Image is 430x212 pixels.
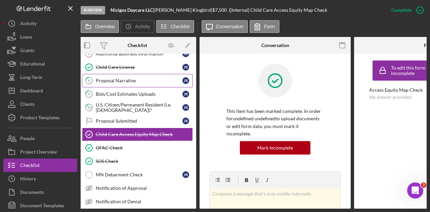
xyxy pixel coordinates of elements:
div: Complete [391,3,412,17]
a: MN Debarment CheckJK [82,168,193,181]
div: Product Templates [20,111,59,126]
button: History [3,172,77,185]
button: Send a message… [115,146,126,157]
div: Conversation [261,43,289,48]
div: Additional Business Information [96,51,182,56]
a: Activity [3,17,77,30]
strong: Archive a Project [28,45,73,50]
tspan: 6 [88,51,90,56]
div: People [20,132,35,147]
div: OFAC Check [96,145,192,151]
div: J K [182,118,189,124]
a: SOS Check [82,155,193,168]
button: Grants [3,44,77,57]
div: Checklist [20,159,40,174]
button: go back [4,3,17,15]
a: More in the Help Center [21,57,129,73]
div: Operator says… [5,3,129,74]
button: Dashboard [3,84,77,97]
img: Profile image for Christina [19,4,30,14]
span: More in the Help Center [46,62,110,68]
div: Dashboard [20,84,43,99]
div: Notification of Approval [96,185,192,191]
button: Loans [3,30,77,44]
button: Upload attachment [32,149,37,154]
button: Overview [81,20,119,33]
button: Checklist [3,159,77,172]
a: Child Care Access Equity Map Check [82,128,193,141]
div: Mark Incomplete [257,141,293,155]
strong: Resend Client Invitations [28,27,94,33]
a: Notification of Approval [82,181,193,195]
a: Educational [3,57,77,71]
div: Educational [20,57,45,72]
div: Child Care License [96,65,182,70]
button: Home [105,3,118,15]
label: Form [264,24,275,29]
label: Checklist [171,24,190,29]
button: People [3,132,77,145]
button: Clients [3,97,77,111]
button: Gif picker [21,149,27,154]
div: J K [182,50,189,57]
div: Grants [20,44,34,59]
div: Project Overview [20,145,57,160]
a: 6Additional Business InformationJK [82,47,193,60]
a: Proposal SubmittedJK [82,114,193,128]
a: 8Proposal NarrativeJK [82,74,193,87]
a: 9Bids/Cost Estimates UploadsJK [82,87,193,101]
div: Looks like you checked out an article. Did you find the answer you needed? [5,74,110,95]
button: Complete [385,3,427,17]
button: Long-Term [3,71,77,84]
div: J K [182,77,189,84]
button: Mark Incomplete [240,141,310,155]
div: Bids/Cost Estimates Uploads [96,91,182,97]
div: SOS Check [96,159,192,164]
div: J K [182,171,189,178]
div: Operator says… [5,121,129,143]
div: Long-Term [20,71,42,86]
tspan: 8 [88,78,90,83]
button: Activity [121,20,154,33]
button: Checklist [156,20,194,33]
tspan: 10 [87,105,91,110]
button: Form [250,20,279,33]
div: In Review [81,6,105,14]
div: No [112,101,129,116]
div: | [111,7,154,13]
a: 10U.S. Citizen/Permanent Resident (i.e. [DEMOGRAPHIC_DATA])?JK [82,101,193,114]
div: Resend Client Invitations [21,21,129,39]
iframe: Intercom live chat [407,182,423,199]
b: Nizigos Daycare LLC [111,7,153,13]
div: Checklist [128,43,147,48]
span: Looks like you checked out an article. Did you find the answer you needed? [11,79,99,91]
div: History [20,172,36,187]
textarea: Message… [6,134,129,146]
div: | [Internal] Child Care Access Equity Map Check [229,7,327,13]
label: Activity [135,24,150,29]
a: Notification of Denial [82,195,193,208]
span: $7,500 [212,7,227,13]
div: U.S. Citizen/Permanent Resident (i.e. [DEMOGRAPHIC_DATA])? [96,102,182,113]
div: [PERSON_NAME] Kingbird | [154,7,212,13]
button: Documents [3,185,77,199]
div: Notification of Denial [96,199,192,204]
div: Operator says… [5,74,129,101]
button: Scroll to bottom [61,119,73,130]
img: Profile image for Operator [5,59,16,70]
div: MN Debarment Check [96,172,182,177]
div: J K [182,91,189,97]
div: Documents [20,185,44,201]
div: Loans [20,30,32,45]
button: Product Templates [3,111,77,124]
button: Conversation [202,20,248,33]
button: Emoji picker [10,149,16,154]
